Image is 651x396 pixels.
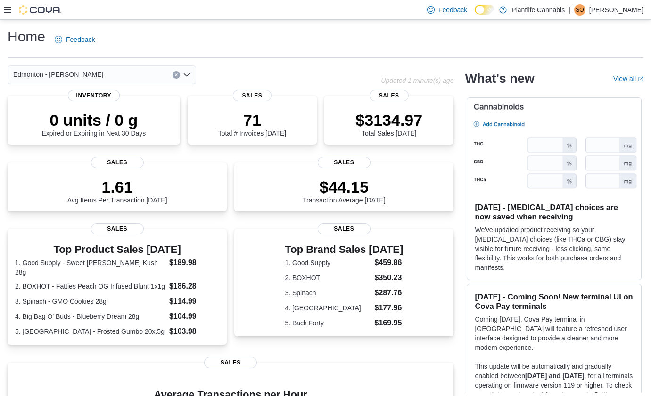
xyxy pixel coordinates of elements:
dd: $169.95 [375,317,404,329]
p: Coming [DATE], Cova Pay terminal in [GEOGRAPHIC_DATA] will feature a refreshed user interface des... [475,315,634,352]
dt: 5. [GEOGRAPHIC_DATA] - Frosted Gumbo 20x.5g [15,327,165,336]
div: Shaylene Orbeck [574,4,585,16]
span: Sales [318,157,371,168]
dd: $103.98 [169,326,219,337]
dd: $177.96 [375,302,404,314]
div: Avg Items Per Transaction [DATE] [67,178,167,204]
h2: What's new [465,71,534,86]
h3: Top Brand Sales [DATE] [285,244,403,255]
p: Updated 1 minute(s) ago [381,77,453,84]
p: We've updated product receiving so your [MEDICAL_DATA] choices (like THCa or CBG) stay visible fo... [475,225,634,272]
dd: $287.76 [375,287,404,299]
dt: 5. Back Forty [285,318,371,328]
span: Sales [370,90,408,101]
dt: 1. Good Supply - Sweet [PERSON_NAME] Kush 28g [15,258,165,277]
p: Plantlife Cannabis [511,4,565,16]
h1: Home [8,27,45,46]
dt: 1. Good Supply [285,258,371,267]
dd: $186.28 [169,281,219,292]
span: Sales [204,357,257,368]
a: Feedback [423,0,471,19]
span: Feedback [438,5,467,15]
h3: [DATE] - [MEDICAL_DATA] choices are now saved when receiving [475,202,634,221]
div: Total Sales [DATE] [355,111,422,137]
img: Cova [19,5,61,15]
span: Edmonton - [PERSON_NAME] [13,69,103,80]
p: [PERSON_NAME] [589,4,643,16]
dt: 4. [GEOGRAPHIC_DATA] [285,303,371,313]
p: 1.61 [67,178,167,196]
strong: [DATE] and [DATE] [525,372,584,380]
p: 0 units / 0 g [41,111,146,129]
dt: 3. Spinach - GMO Cookies 28g [15,297,165,306]
dd: $459.86 [375,257,404,268]
button: Open list of options [183,71,190,79]
dd: $189.98 [169,257,219,268]
dd: $350.23 [375,272,404,283]
input: Dark Mode [475,5,494,15]
p: | [569,4,570,16]
span: Inventory [68,90,120,101]
dt: 2. BOXHOT [285,273,371,283]
dt: 3. Spinach [285,288,371,298]
p: $44.15 [303,178,386,196]
dt: 4. Big Bag O' Buds - Blueberry Dream 28g [15,312,165,321]
div: Transaction Average [DATE] [303,178,386,204]
span: Sales [91,223,144,234]
div: Total # Invoices [DATE] [218,111,286,137]
a: View allExternal link [613,75,643,82]
a: Feedback [51,30,99,49]
span: Sales [318,223,371,234]
p: $3134.97 [355,111,422,129]
span: Sales [233,90,272,101]
dd: $104.99 [169,311,219,322]
dd: $114.99 [169,296,219,307]
h3: Top Product Sales [DATE] [15,244,219,255]
h3: [DATE] - Coming Soon! New terminal UI on Cova Pay terminals [475,292,634,311]
dt: 2. BOXHOT - Fatties Peach OG Infused Blunt 1x1g [15,282,165,291]
button: Clear input [173,71,180,79]
span: SO [576,4,584,16]
div: Expired or Expiring in Next 30 Days [41,111,146,137]
p: 71 [218,111,286,129]
span: Feedback [66,35,95,44]
span: Sales [91,157,144,168]
svg: External link [638,76,643,82]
